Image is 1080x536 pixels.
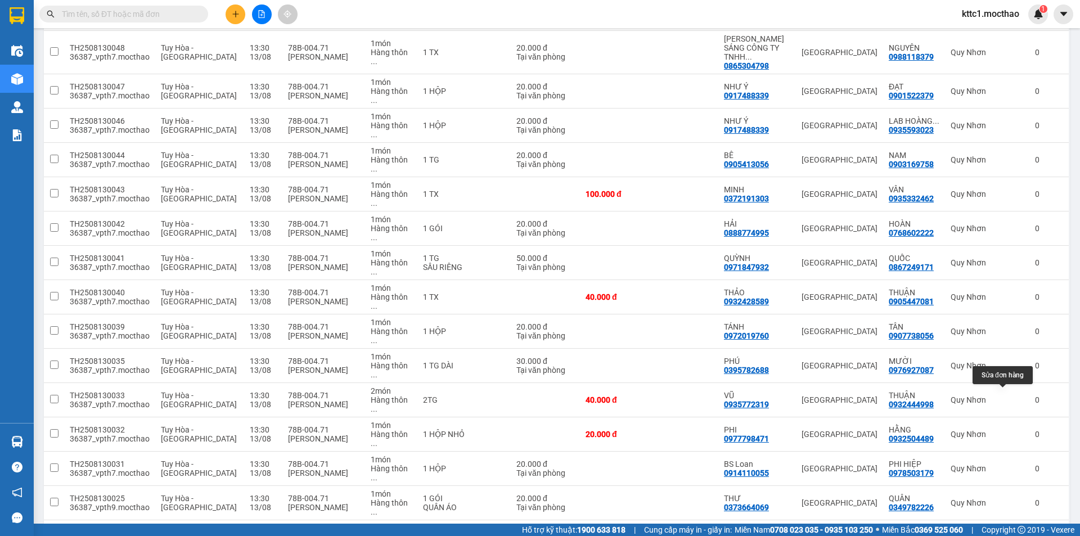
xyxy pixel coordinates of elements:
[250,391,277,400] div: 13:30
[889,434,934,443] div: 0932504489
[371,473,377,482] span: ...
[724,391,790,400] div: VŨ
[1035,464,1063,473] div: 0
[11,101,23,113] img: warehouse-icon
[889,228,934,237] div: 0768602222
[161,460,237,478] span: Tuy Hòa - [GEOGRAPHIC_DATA]
[70,91,150,100] div: 36387_vpth7.mocthao
[161,254,237,272] span: Tuy Hòa - [GEOGRAPHIC_DATA]
[1035,292,1063,301] div: 0
[951,430,1024,439] div: Quy Nhơn
[250,82,277,91] div: 13:30
[1035,224,1063,233] div: 0
[1035,361,1063,370] div: 0
[252,4,272,24] button: file-add
[70,125,150,134] div: 36387_vpth7.mocthao
[288,322,359,331] div: 78B-004.71
[161,116,237,134] span: Tuy Hòa - [GEOGRAPHIC_DATA]
[250,254,277,263] div: 13:30
[371,489,411,498] div: 1 món
[516,322,574,331] div: 20.000 đ
[161,219,237,237] span: Tuy Hòa - [GEOGRAPHIC_DATA]
[516,82,574,91] div: 20.000 đ
[586,190,649,199] div: 100.000 đ
[423,48,505,57] div: 1 TX
[250,185,277,194] div: 13:30
[889,322,939,331] div: TÂN
[250,43,277,52] div: 13:30
[516,469,574,478] div: Tại văn phòng
[724,434,769,443] div: 0977798471
[288,160,359,169] div: [PERSON_NAME]
[288,91,359,100] div: [PERSON_NAME]
[1035,430,1063,439] div: 0
[745,52,752,61] span: ...
[951,121,1024,130] div: Quy Nhơn
[516,460,574,469] div: 20.000 đ
[250,116,277,125] div: 13:30
[70,494,150,503] div: TH2508130025
[516,219,574,228] div: 20.000 đ
[889,263,934,272] div: 0867249171
[250,366,277,375] div: 13/08
[802,190,877,199] div: [GEOGRAPHIC_DATA]
[288,219,359,228] div: 78B-004.71
[423,155,505,164] div: 1 TG
[516,160,574,169] div: Tại văn phòng
[371,430,411,448] div: Hàng thông thường
[802,292,877,301] div: [GEOGRAPHIC_DATA]
[516,43,574,52] div: 20.000 đ
[1039,5,1047,13] sup: 1
[951,395,1024,404] div: Quy Nhơn
[161,494,237,512] span: Tuy Hòa - [GEOGRAPHIC_DATA]
[250,52,277,61] div: 13/08
[70,425,150,434] div: TH2508130032
[889,116,939,125] div: LAB HOÀNG BẢO
[423,361,505,370] div: 1 TG DÀI
[724,494,790,503] div: THƯ
[250,151,277,160] div: 13:30
[889,194,934,203] div: 0935332462
[423,190,505,199] div: 1 TX
[933,116,939,125] span: ...
[802,155,877,164] div: [GEOGRAPHIC_DATA]
[1033,9,1043,19] img: icon-new-feature
[516,116,574,125] div: 20.000 đ
[250,125,277,134] div: 13/08
[232,10,240,18] span: plus
[278,4,298,24] button: aim
[889,91,934,100] div: 0901522379
[724,125,769,134] div: 0917488339
[11,45,23,57] img: warehouse-icon
[889,151,939,160] div: NAM
[953,7,1028,21] span: kttc1.mocthao
[62,8,195,20] input: Tìm tên, số ĐT hoặc mã đơn
[423,395,505,404] div: 2TG
[889,331,934,340] div: 0907738056
[288,460,359,469] div: 78B-004.71
[288,151,359,160] div: 78B-004.71
[889,297,934,306] div: 0905447081
[371,78,411,87] div: 1 món
[423,121,505,130] div: 1 HỘP
[724,61,769,70] div: 0865304798
[802,395,877,404] div: [GEOGRAPHIC_DATA]
[951,48,1024,57] div: Quy Nhơn
[724,366,769,375] div: 0395782688
[250,219,277,228] div: 13:30
[889,494,939,503] div: QUÂN
[288,288,359,297] div: 78B-004.71
[1035,48,1063,57] div: 0
[516,357,574,366] div: 30.000 đ
[423,327,505,336] div: 1 HỘP
[1035,87,1063,96] div: 0
[250,434,277,443] div: 13/08
[371,404,377,413] span: ...
[951,327,1024,336] div: Quy Nhơn
[371,121,411,139] div: Hàng thông thường
[516,91,574,100] div: Tại văn phòng
[288,331,359,340] div: [PERSON_NAME]
[889,391,939,400] div: THUẬN
[371,57,377,66] span: ...
[70,357,150,366] div: TH2508130035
